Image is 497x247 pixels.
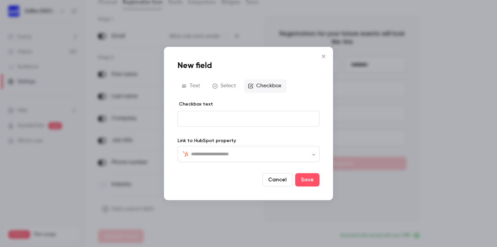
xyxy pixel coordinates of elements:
[177,60,319,71] h1: New field
[262,173,292,187] button: Cancel
[295,173,319,187] button: Save
[178,111,319,126] div: editor
[244,79,287,93] button: Checkbox
[208,79,241,93] button: Select
[177,137,319,144] label: Link to HubSpot property
[177,101,213,108] label: Checkbox text
[310,151,317,158] button: Open
[177,79,206,93] button: Text
[317,49,330,63] button: Close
